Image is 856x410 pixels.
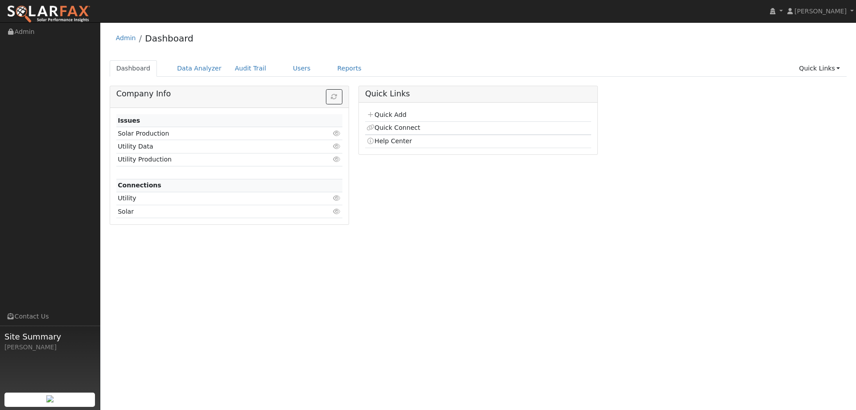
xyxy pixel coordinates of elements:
i: Click to view [333,195,341,201]
a: Users [286,60,317,77]
a: Help Center [366,137,412,145]
span: Site Summary [4,331,95,343]
a: Quick Connect [366,124,420,131]
img: SolarFax [7,5,91,24]
i: Click to view [333,208,341,215]
span: [PERSON_NAME] [794,8,847,15]
i: Click to view [333,143,341,149]
a: Dashboard [110,60,157,77]
h5: Company Info [116,89,342,99]
strong: Connections [118,182,161,189]
div: [PERSON_NAME] [4,343,95,352]
td: Utility Data [116,140,306,153]
a: Reports [331,60,368,77]
a: Admin [116,34,136,41]
img: retrieve [46,395,53,402]
i: Click to view [333,130,341,137]
td: Utility [116,192,306,205]
a: Quick Links [792,60,847,77]
td: Solar Production [116,127,306,140]
a: Data Analyzer [170,60,228,77]
h5: Quick Links [365,89,591,99]
i: Click to view [333,156,341,162]
a: Dashboard [145,33,193,44]
a: Quick Add [366,111,406,118]
strong: Issues [118,117,140,124]
td: Solar [116,205,306,218]
a: Audit Trail [228,60,273,77]
td: Utility Production [116,153,306,166]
